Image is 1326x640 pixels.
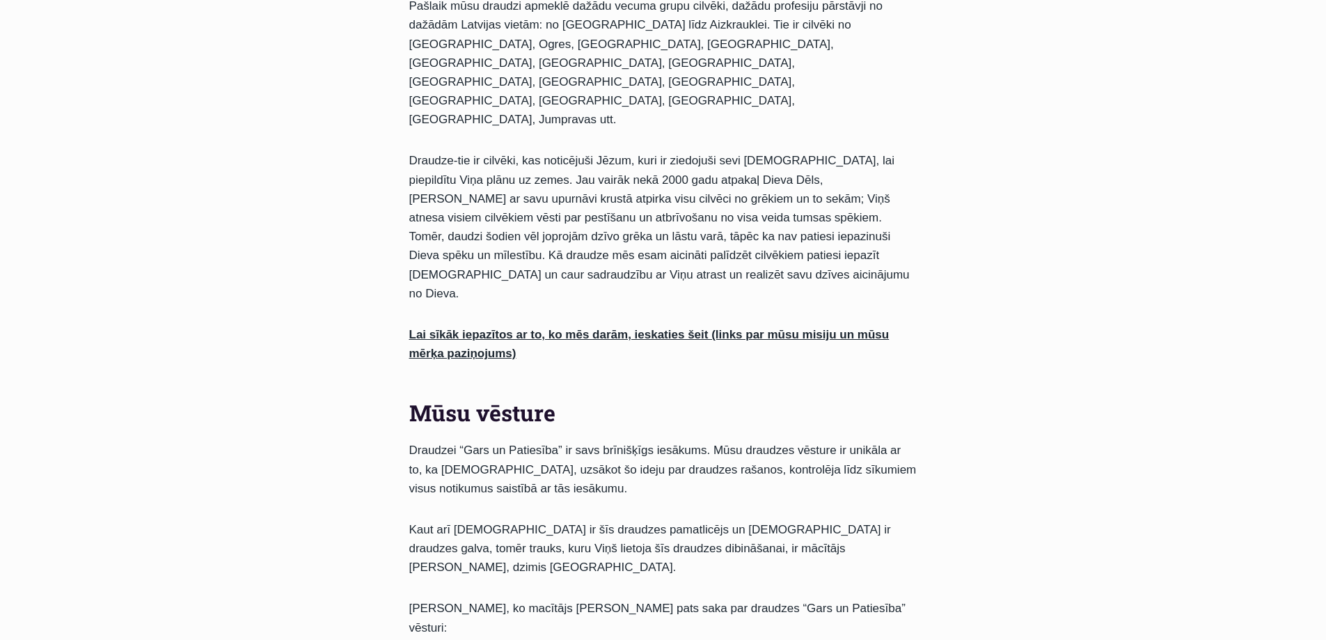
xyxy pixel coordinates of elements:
[409,520,917,577] p: Kaut arī [DEMOGRAPHIC_DATA] ir šīs draudzes pamatlicējs un [DEMOGRAPHIC_DATA] ir draudzes galva, ...
[409,441,917,498] p: Draudzei “Gars un Patiesība” ir savs brīnišķīgs iesākums. Mūsu draudzes vēsture ir unikāla ar to,...
[409,151,917,303] p: Draudze-tie ir cilvēki, kas noticējuši Jēzum, kuri ir ziedojuši sevi [DEMOGRAPHIC_DATA], lai piep...
[409,396,917,430] h1: Mūsu vēsture
[409,328,890,360] strong: Lai sīkāk iepazītos ar to, ko mēs darām, ieskaties šeit (links par mūsu misiju un mūsu mērķa pazi...
[409,599,917,637] p: [PERSON_NAME], ko macītājs [PERSON_NAME] pats saka par draudzes “Gars un Patiesība” vēsturi:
